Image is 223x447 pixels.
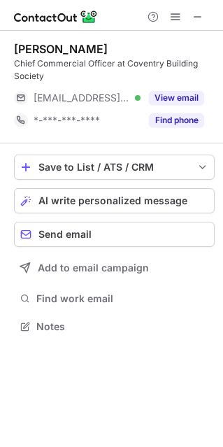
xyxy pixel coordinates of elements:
[38,229,92,240] span: Send email
[14,188,215,213] button: AI write personalized message
[38,162,190,173] div: Save to List / ATS / CRM
[36,292,209,305] span: Find work email
[149,113,204,127] button: Reveal Button
[14,155,215,180] button: save-profile-one-click
[14,42,108,56] div: [PERSON_NAME]
[14,317,215,336] button: Notes
[38,262,149,274] span: Add to email campaign
[36,320,209,333] span: Notes
[14,222,215,247] button: Send email
[14,289,215,308] button: Find work email
[14,255,215,281] button: Add to email campaign
[149,91,204,105] button: Reveal Button
[34,92,130,104] span: [EMAIL_ADDRESS][DOMAIN_NAME]
[14,8,98,25] img: ContactOut v5.3.10
[14,57,215,83] div: Chief Commercial Officer at Coventry Building Society
[38,195,187,206] span: AI write personalized message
